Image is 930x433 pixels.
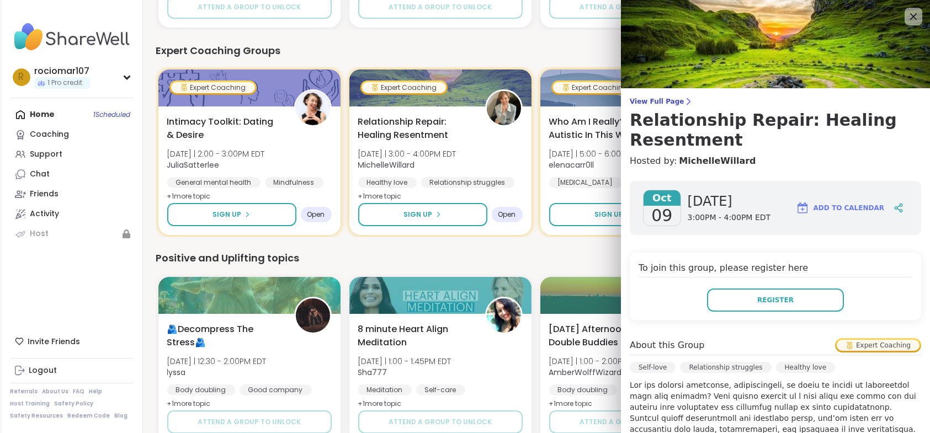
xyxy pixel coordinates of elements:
[213,210,242,220] span: Sign Up
[549,323,664,349] span: [DATE] Afternoon Body Double Buddies
[167,384,235,395] div: Body doubling
[167,356,267,367] span: [DATE] | 12:30 - 2:00PM EDT
[791,195,889,221] button: Add to Calendar
[10,412,63,420] a: Safety Resources
[30,169,50,180] div: Chat
[89,388,103,395] a: Help
[156,43,916,58] div: Expert Coaching Groups
[358,356,451,367] span: [DATE] | 1:00 - 1:45PM EDT
[549,115,664,142] span: Who Am I Really? Being Autistic In This World
[48,78,83,88] span: 1 Pro credit
[55,400,94,408] a: Safety Policy
[549,148,648,159] span: [DATE] | 5:00 - 6:00PM EDT
[167,177,261,188] div: General mental health
[595,210,624,220] span: Sign Up
[167,323,282,349] span: 🫂Decompress The Stress🫂
[10,145,134,164] a: Support
[240,384,312,395] div: Good company
[630,97,921,106] span: View Full Page
[68,412,110,420] a: Redeem Code
[358,203,487,226] button: Sign Up
[358,367,387,378] b: Sha777
[549,159,594,170] b: elenacarr0ll
[776,362,835,373] div: Healthy love
[156,250,916,266] div: Positive and Uplifting topics
[296,91,330,125] img: JuliaSatterlee
[10,332,134,351] div: Invite Friends
[30,228,49,239] div: Host
[796,201,809,215] img: ShareWell Logomark
[30,209,60,220] div: Activity
[10,388,38,395] a: Referrals
[10,18,134,56] img: ShareWell Nav Logo
[630,154,921,168] h4: Hosted by:
[549,367,622,378] b: AmberWolffWizard
[630,339,704,352] h4: About this Group
[358,159,415,170] b: MichelleWillard
[167,148,265,159] span: [DATE] | 2:00 - 3:00PM EDT
[296,298,330,333] img: lyssa
[679,154,756,168] a: MichelleWillard
[30,129,70,140] div: Coaching
[549,356,645,367] span: [DATE] | 1:00 - 2:00PM EDT
[265,177,323,188] div: Mindfulness
[10,400,50,408] a: Host Training
[358,177,417,188] div: Healthy love
[389,2,492,12] span: Attend a group to unlock
[651,206,672,226] span: 09
[358,384,412,395] div: Meditation
[307,210,325,219] span: Open
[30,149,63,160] div: Support
[198,417,301,427] span: Attend a group to unlock
[167,203,296,226] button: Sign Up
[837,340,920,351] div: Expert Coaching
[35,65,90,77] div: rociomar107
[688,193,771,210] span: [DATE]
[115,412,128,420] a: Blog
[549,203,678,226] button: Sign Up
[73,388,85,395] a: FAQ
[487,91,521,125] img: MichelleWillard
[358,148,456,159] span: [DATE] | 3:00 - 4:00PM EDT
[29,365,57,376] div: Logout
[10,184,134,204] a: Friends
[10,204,134,224] a: Activity
[389,417,492,427] span: Attend a group to unlock
[167,115,282,142] span: Intimacy Toolkit: Dating & Desire
[814,203,884,213] span: Add to Calendar
[10,164,134,184] a: Chat
[553,82,637,93] div: Expert Coaching
[580,2,683,12] span: Attend a group to unlock
[10,125,134,145] a: Coaching
[580,417,683,427] span: Attend a group to unlock
[630,362,676,373] div: Self-love
[680,362,771,373] div: Relationship struggles
[644,190,681,206] span: Oct
[421,177,514,188] div: Relationship struggles
[10,361,134,381] a: Logout
[30,189,59,200] div: Friends
[549,177,622,188] div: [MEDICAL_DATA]
[42,388,69,395] a: About Us
[639,261,912,277] h4: To join this group, please register here
[358,323,473,349] span: 8 minute Heart Align Meditation
[171,82,255,93] div: Expert Coaching
[167,367,186,378] b: lyssa
[549,384,617,395] div: Body doubling
[358,115,473,142] span: Relationship Repair: Healing Resentment
[498,210,516,219] span: Open
[757,295,794,305] span: Register
[198,2,301,12] span: Attend a group to unlock
[416,384,465,395] div: Self-care
[167,159,220,170] b: JuliaSatterlee
[404,210,433,220] span: Sign Up
[707,288,844,312] button: Register
[688,212,771,223] span: 3:00PM - 4:00PM EDT
[487,298,521,333] img: Sha777
[362,82,446,93] div: Expert Coaching
[630,97,921,150] a: View Full PageRelationship Repair: Healing Resentment
[630,110,921,150] h3: Relationship Repair: Healing Resentment
[10,224,134,244] a: Host
[19,70,24,84] span: r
